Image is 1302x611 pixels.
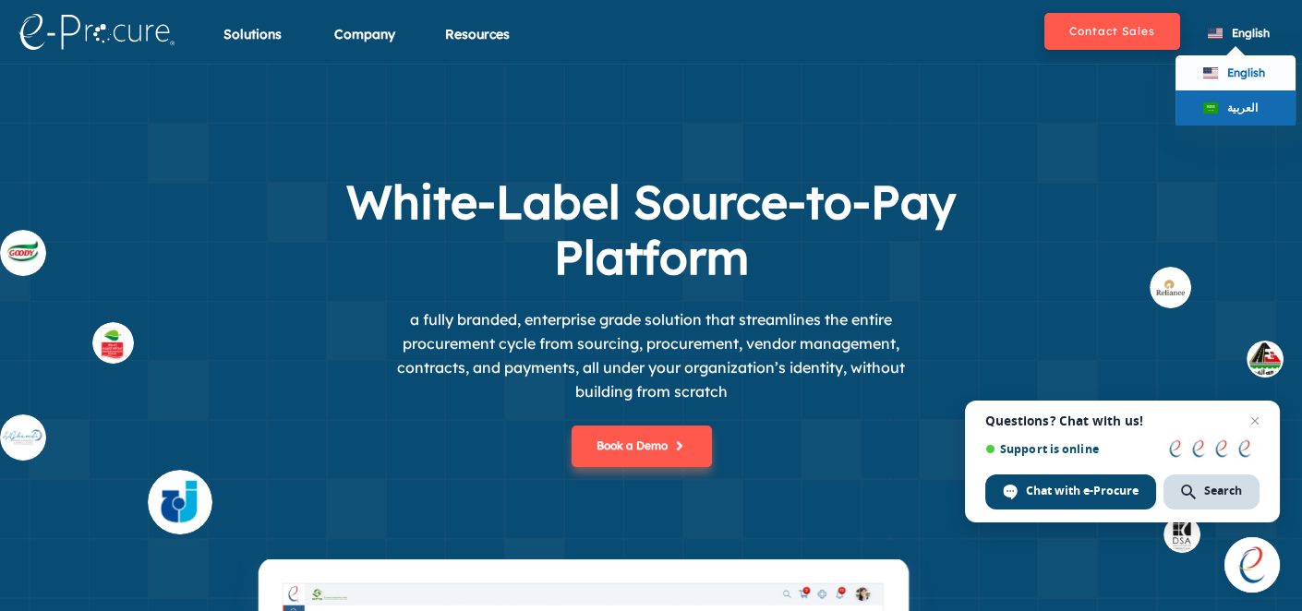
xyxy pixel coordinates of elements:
[1204,483,1242,499] span: Search
[282,174,1020,285] h1: White-Label Source-to-Pay Platform
[1044,13,1180,50] button: Contact Sales
[985,413,1260,428] span: Questions? Chat with us!
[1232,26,1270,40] span: English
[572,425,712,467] button: Book a Demo
[1227,66,1265,79] span: English
[1227,101,1258,114] span: العربية
[374,307,928,403] p: a fully branded, enterprise grade solution that streamlines the entire procurement cycle from sou...
[92,317,134,358] img: supplier_othaim.svg
[1244,410,1266,432] span: Close chat
[18,14,175,50] img: logo
[1026,483,1139,499] span: Chat with e-Procure
[1163,474,1260,509] div: Search
[1163,514,1200,551] img: buyer_dsa.svg
[1224,537,1280,593] div: Open chat
[223,25,282,66] div: Solutions
[1150,264,1191,305] img: buyer_rel.svg
[148,466,212,531] img: supplier_4.svg
[334,25,395,66] div: Company
[985,442,1156,456] span: Support is online
[985,474,1156,509] div: Chat with e-Procure
[1247,338,1284,375] img: buyer_1.svg
[445,25,510,66] div: Resources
